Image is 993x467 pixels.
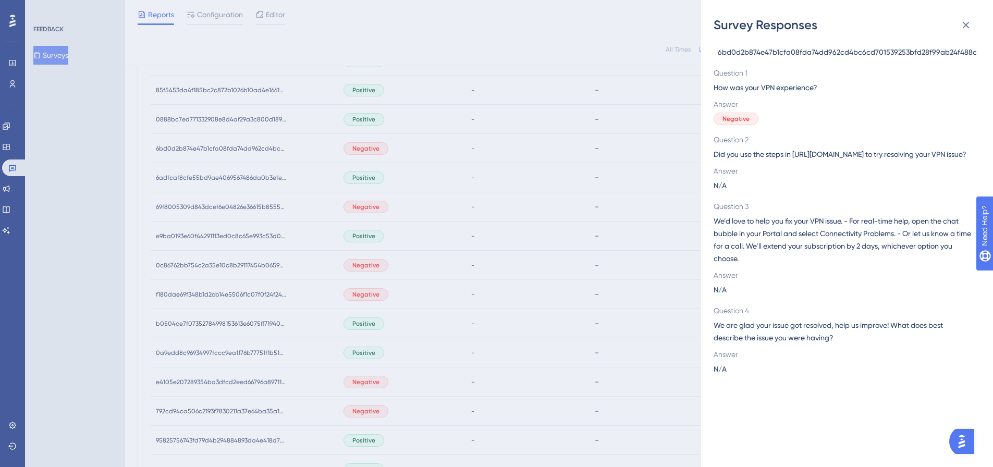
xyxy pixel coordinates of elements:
span: N/A [714,284,727,296]
span: How was your VPN experience? [714,81,972,94]
span: N/A [714,363,727,375]
span: Answer [714,348,972,361]
span: We’d love to help you fix your VPN issue. - For real-time help, open the chat bubble in your Port... [714,215,972,265]
span: N/A [714,179,727,192]
span: Did you use the steps in [URL][DOMAIN_NAME] to try resolving your VPN issue? [714,148,972,161]
span: We are glad your issue got resolved, help us improve! What does best describe the issue you were ... [714,319,972,344]
div: Survey Responses [714,17,980,33]
span: Question 4 [714,304,972,317]
span: Question 2 [714,133,972,146]
span: Question 1 [714,67,972,79]
span: Negative [722,115,750,123]
span: Answer [714,165,972,177]
span: Need Help? [24,3,65,15]
iframe: UserGuiding AI Assistant Launcher [949,426,980,457]
span: 6bd0d2b874e47b1cfa08fda74dd962cd4bc6cd701539253bfd28f99ab24f488c [718,46,977,58]
span: Question 3 [714,200,972,213]
span: Answer [714,269,972,281]
span: Answer [714,98,972,110]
